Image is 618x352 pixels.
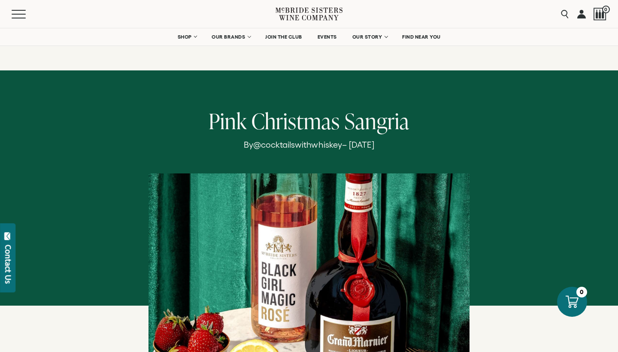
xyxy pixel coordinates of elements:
span: Sangria [345,106,409,136]
span: JOIN THE CLUB [265,34,302,40]
p: By – [DATE] [51,140,566,150]
button: Mobile Menu Trigger [12,10,42,18]
a: FIND NEAR YOU [397,28,446,46]
a: JOIN THE CLUB [260,28,308,46]
a: OUR BRANDS [206,28,255,46]
div: Contact Us [4,245,12,284]
span: EVENTS [318,34,337,40]
a: SHOP [172,28,202,46]
span: OUR BRANDS [212,34,245,40]
span: OUR STORY [352,34,382,40]
span: FIND NEAR YOU [402,34,441,40]
span: SHOP [177,34,192,40]
span: Pink [209,106,247,136]
span: 0 [602,6,610,13]
span: Christmas [251,106,340,136]
div: 0 [576,287,587,297]
span: @cocktailswithwhiskey [253,140,342,149]
a: OUR STORY [347,28,393,46]
a: EVENTS [312,28,342,46]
